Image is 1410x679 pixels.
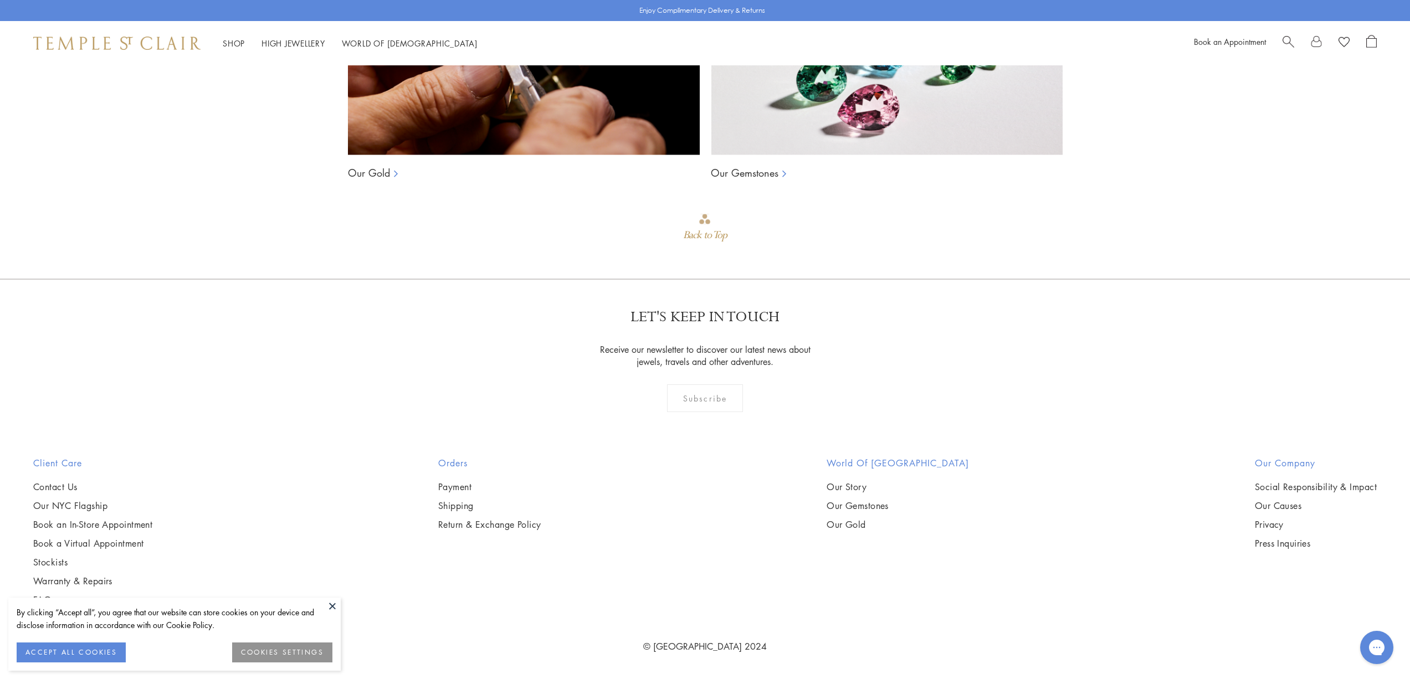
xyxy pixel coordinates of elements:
[33,537,152,549] a: Book a Virtual Appointment
[232,642,332,662] button: COOKIES SETTINGS
[1255,456,1377,470] h2: Our Company
[711,166,778,179] a: Our Gemstones
[438,500,541,512] a: Shipping
[223,37,478,50] nav: Main navigation
[827,456,969,470] h2: World of [GEOGRAPHIC_DATA]
[1355,627,1399,668] iframe: Gorgias live chat messenger
[223,38,245,49] a: ShopShop
[438,518,541,531] a: Return & Exchange Policy
[438,481,541,493] a: Payment
[33,481,152,493] a: Contact Us
[17,642,126,662] button: ACCEPT ALL COOKIES
[639,5,765,16] p: Enjoy Complimentary Delivery & Returns
[1339,35,1350,52] a: View Wishlist
[348,166,390,179] a: Our Gold
[827,500,969,512] a: Our Gemstones
[33,518,152,531] a: Book an In-Store Appointment
[630,307,780,327] p: LET'S KEEP IN TOUCH
[342,38,478,49] a: World of [DEMOGRAPHIC_DATA]World of [DEMOGRAPHIC_DATA]
[33,500,152,512] a: Our NYC Flagship
[1194,36,1266,47] a: Book an Appointment
[33,37,201,50] img: Temple St. Clair
[17,606,332,631] div: By clicking “Accept all”, you agree that our website can store cookies on your device and disclos...
[827,481,969,493] a: Our Story
[667,384,743,412] div: Subscribe
[33,594,152,606] a: FAQs
[1255,481,1377,493] a: Social Responsibility & Impact
[33,556,152,568] a: Stockists
[33,456,152,470] h2: Client Care
[1255,518,1377,531] a: Privacy
[1366,35,1377,52] a: Open Shopping Bag
[1283,35,1294,52] a: Search
[593,343,817,368] p: Receive our newsletter to discover our latest news about jewels, travels and other adventures.
[643,640,767,652] a: © [GEOGRAPHIC_DATA] 2024
[683,213,726,245] div: Go to top
[827,518,969,531] a: Our Gold
[683,225,726,245] div: Back to Top
[438,456,541,470] h2: Orders
[1255,537,1377,549] a: Press Inquiries
[1255,500,1377,512] a: Our Causes
[262,38,325,49] a: High JewelleryHigh Jewellery
[33,575,152,587] a: Warranty & Repairs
